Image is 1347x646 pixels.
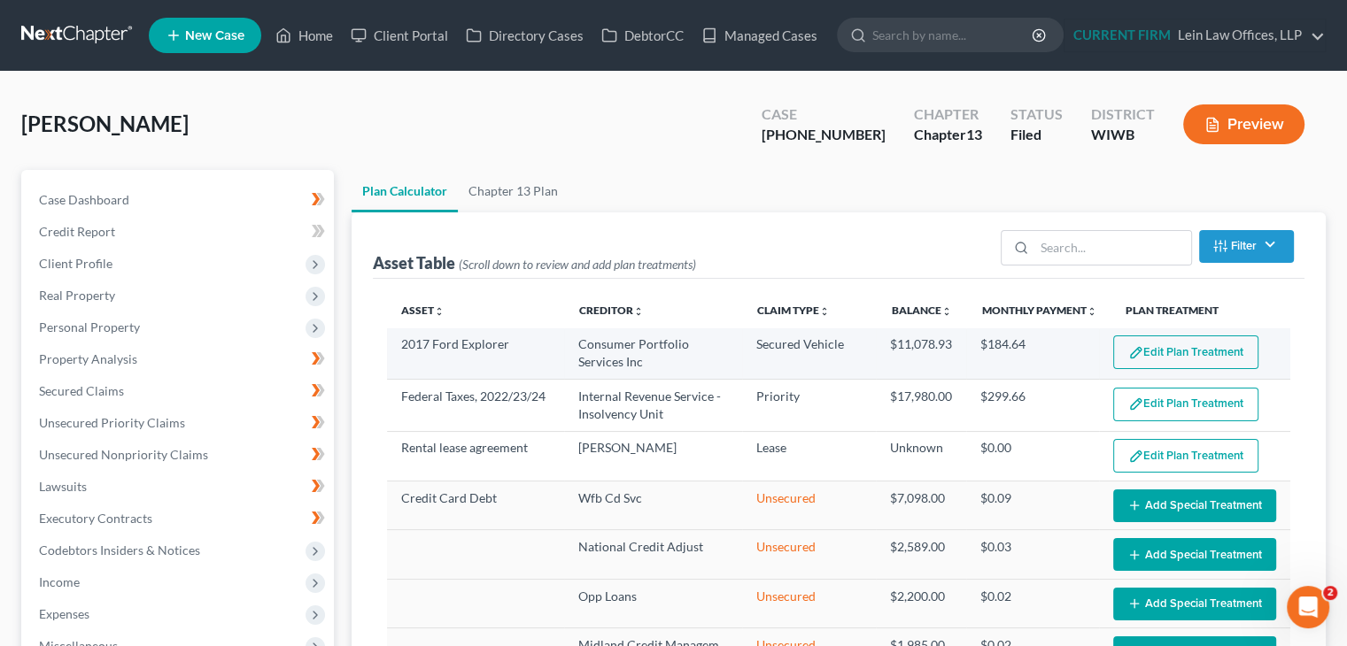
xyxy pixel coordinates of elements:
[1128,449,1143,464] img: edit-pencil-c1479a1de80d8dea1e2430c2f745a3c6a07e9d7aa2eeffe225670001d78357a8.svg
[693,19,826,51] a: Managed Cases
[39,192,129,207] span: Case Dashboard
[39,415,185,430] span: Unsecured Priority Claims
[39,351,137,366] span: Property Analysis
[892,304,952,317] a: Balanceunfold_more
[966,380,1099,431] td: $299.66
[1323,586,1337,600] span: 2
[592,19,693,51] a: DebtorCC
[387,380,564,431] td: Federal Taxes, 2022/23/24
[25,375,334,407] a: Secured Claims
[267,19,342,51] a: Home
[352,170,458,212] a: Plan Calculator
[387,481,564,530] td: Credit Card Debt
[39,511,152,526] span: Executory Contracts
[564,380,742,431] td: Internal Revenue Service - Insolvency Unit
[1034,231,1191,265] input: Search...
[387,431,564,481] td: Rental lease agreement
[742,481,876,530] td: Unsecured
[579,304,644,317] a: Creditorunfold_more
[742,431,876,481] td: Lease
[966,126,982,142] span: 13
[1091,104,1155,125] div: District
[564,579,742,627] td: Opp Loans
[742,328,876,380] td: Secured Vehicle
[25,503,334,534] a: Executory Contracts
[342,19,457,51] a: Client Portal
[819,306,830,317] i: unfold_more
[39,447,208,462] span: Unsecured Nonpriority Claims
[762,104,886,125] div: Case
[1064,19,1325,51] a: CURRENT FIRMLein Law Offices, LLP
[966,481,1099,530] td: $0.09
[966,530,1099,579] td: $0.03
[633,306,644,317] i: unfold_more
[1128,396,1143,411] img: edit-pencil-c1479a1de80d8dea1e2430c2f745a3c6a07e9d7aa2eeffe225670001d78357a8.svg
[1113,388,1258,421] button: Edit Plan Treatment
[458,170,569,212] a: Chapter 13 Plan
[373,252,696,273] div: Asset Table
[876,579,966,627] td: $2,200.00
[742,380,876,431] td: Priority
[982,304,1097,317] a: Monthly Paymentunfold_more
[1128,345,1143,360] img: edit-pencil-c1479a1de80d8dea1e2430c2f745a3c6a07e9d7aa2eeffe225670001d78357a8.svg
[39,479,87,494] span: Lawsuits
[757,304,830,317] a: Claim Typeunfold_more
[1113,335,1258,369] button: Edit Plan Treatment
[1073,27,1171,42] strong: CURRENT FIRM
[387,328,564,380] td: 2017 Ford Explorer
[1113,439,1258,473] button: Edit Plan Treatment
[1113,588,1276,620] button: Add Special Treatment
[25,343,334,375] a: Property Analysis
[39,256,112,271] span: Client Profile
[39,574,80,589] span: Income
[39,319,140,335] span: Personal Property
[185,29,244,42] span: New Case
[876,481,966,530] td: $7,098.00
[434,306,445,317] i: unfold_more
[1113,538,1276,571] button: Add Special Treatment
[21,111,189,136] span: [PERSON_NAME]
[762,125,886,145] div: [PHONE_NUMBER]
[1010,104,1063,125] div: Status
[1111,293,1290,328] th: Plan Treatment
[966,579,1099,627] td: $0.02
[966,431,1099,481] td: $0.00
[914,104,982,125] div: Chapter
[1010,125,1063,145] div: Filed
[39,606,89,621] span: Expenses
[1287,586,1329,628] iframe: Intercom live chat
[876,328,966,380] td: $11,078.93
[25,439,334,471] a: Unsecured Nonpriority Claims
[941,306,952,317] i: unfold_more
[401,304,445,317] a: Assetunfold_more
[39,383,124,398] span: Secured Claims
[564,431,742,481] td: [PERSON_NAME]
[459,257,696,272] span: (Scroll down to review and add plan treatments)
[39,542,200,558] span: Codebtors Insiders & Notices
[1091,125,1155,145] div: WIWB
[1183,104,1304,144] button: Preview
[564,530,742,579] td: National Credit Adjust
[876,380,966,431] td: $17,980.00
[25,216,334,248] a: Credit Report
[39,224,115,239] span: Credit Report
[564,481,742,530] td: Wfb Cd Svc
[25,471,334,503] a: Lawsuits
[876,530,966,579] td: $2,589.00
[25,184,334,216] a: Case Dashboard
[914,125,982,145] div: Chapter
[564,328,742,380] td: Consumer Portfolio Services Inc
[457,19,592,51] a: Directory Cases
[966,328,1099,380] td: $184.64
[872,19,1034,51] input: Search by name...
[1087,306,1097,317] i: unfold_more
[742,579,876,627] td: Unsecured
[876,431,966,481] td: Unknown
[742,530,876,579] td: Unsecured
[1199,230,1294,263] button: Filter
[39,288,115,303] span: Real Property
[1113,489,1276,522] button: Add Special Treatment
[25,407,334,439] a: Unsecured Priority Claims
